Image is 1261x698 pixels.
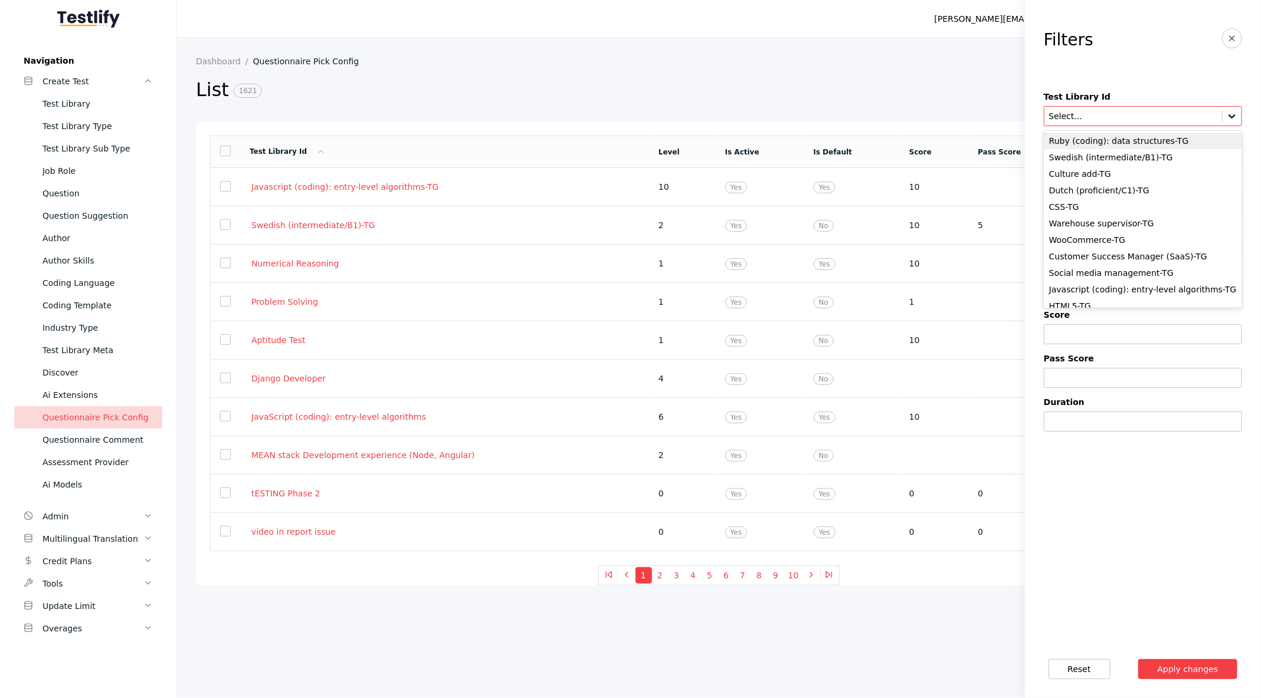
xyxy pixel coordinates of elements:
[659,374,706,383] section: 4
[14,317,162,339] a: Industry Type
[196,57,253,66] a: Dashboard
[14,93,162,115] a: Test Library
[42,298,153,312] div: Coding Template
[14,272,162,294] a: Coding Language
[14,339,162,361] a: Test Library Meta
[1044,133,1242,149] div: Ruby (coding): data structures-TG
[1044,310,1242,320] label: Score
[250,411,428,422] a: JavaScript (coding): entry-level algorithms
[14,249,162,272] a: Author Skills
[702,567,718,584] button: 5
[14,137,162,160] a: Test Library Sub Type
[1044,92,1242,101] label: Test Library Id
[725,526,747,538] span: Yes
[42,509,143,523] div: Admin
[814,297,834,308] span: No
[250,488,322,499] a: tESTING Phase 2
[725,373,747,385] span: Yes
[909,527,959,536] section: 0
[1044,232,1242,248] div: WooCommerce-TG
[14,361,162,384] a: Discover
[978,220,1062,230] section: 5
[814,411,836,423] span: Yes
[42,141,153,156] div: Test Library Sub Type
[250,373,327,384] a: Django Developer
[725,488,747,500] span: Yes
[814,488,836,500] span: Yes
[1044,182,1242,199] div: Dutch (proficient/C1)-TG
[1138,659,1238,679] button: Apply changes
[909,489,959,498] section: 0
[909,297,959,307] section: 1
[1044,199,1242,215] div: CSS-TG
[42,577,143,591] div: Tools
[978,489,1062,498] section: 0
[725,220,747,232] span: Yes
[42,119,153,133] div: Test Library Type
[42,276,153,290] div: Coding Language
[42,410,153,424] div: Questionnaire Pick Config
[735,567,751,584] button: 7
[768,567,784,584] button: 9
[253,57,369,66] a: Questionnaire Pick Config
[814,182,836,193] span: Yes
[659,335,706,345] section: 1
[14,56,162,65] label: Navigation
[1044,281,1242,298] div: Javascript (coding): entry-level algorithms-TG
[659,259,706,268] section: 1
[196,78,1059,103] h2: List
[14,429,162,451] a: Questionnaire Comment
[14,473,162,496] a: Ai Models
[42,478,153,492] div: Ai Models
[636,567,652,584] button: 1
[814,258,836,270] span: Yes
[725,411,747,423] span: Yes
[14,205,162,227] a: Question Suggestion
[751,567,768,584] button: 8
[14,294,162,317] a: Coding Template
[685,567,702,584] button: 4
[725,297,747,308] span: Yes
[42,74,143,88] div: Create Test
[42,321,153,335] div: Industry Type
[659,450,706,460] section: 2
[42,209,153,223] div: Question Suggestion
[909,148,932,156] a: Score
[42,433,153,447] div: Questionnaire Comment
[909,335,959,345] section: 10
[42,599,143,613] div: Update Limit
[1044,397,1242,407] label: Duration
[814,450,834,462] span: No
[814,335,834,347] span: No
[909,412,959,422] section: 10
[250,297,320,307] a: Problem Solving
[1044,166,1242,182] div: Culture add-TG
[250,526,338,537] a: video in report issue
[725,450,747,462] span: Yes
[1044,215,1242,232] div: Warehouse supervisor-TG
[1044,298,1242,314] div: HTML5-TG
[14,451,162,473] a: Assessment Provider
[42,186,153,200] div: Question
[978,148,1021,156] a: Pass Score
[652,567,669,584] button: 2
[42,343,153,357] div: Test Library Meta
[784,567,803,584] button: 10
[250,335,307,345] a: Aptitude Test
[42,621,143,636] div: Overages
[725,182,747,193] span: Yes
[250,450,477,460] a: MEAN stack Development experience (Node, Angular)
[669,567,685,584] button: 3
[718,567,735,584] button: 6
[42,388,153,402] div: Ai Extensions
[725,148,759,156] a: Is Active
[814,148,853,156] a: Is Default
[659,297,706,307] section: 1
[978,527,1062,536] section: 0
[725,258,747,270] span: Yes
[1044,248,1242,265] div: Customer Success Manager (SaaS)-TG
[659,412,706,422] section: 6
[814,526,836,538] span: Yes
[935,12,1216,26] div: [PERSON_NAME][EMAIL_ADDRESS][PERSON_NAME][DOMAIN_NAME]
[909,220,959,230] section: 10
